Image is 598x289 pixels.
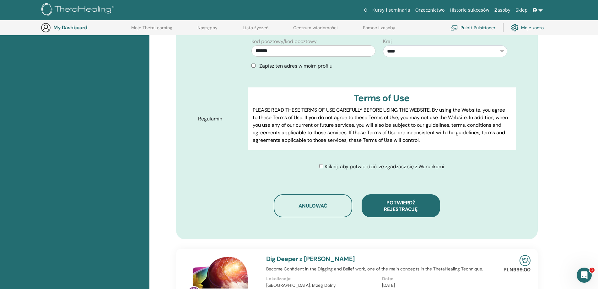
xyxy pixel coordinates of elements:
[251,38,317,45] label: Kod pocztowy/kod pocztowy
[382,282,494,289] p: [DATE]
[253,92,510,104] h3: Terms of Use
[266,282,378,289] p: [GEOGRAPHIC_DATA], Brzeg Dolny
[193,113,248,125] label: Regulamin
[450,21,495,35] a: Pulpit Pulsitioner
[361,4,370,16] a: O
[520,255,531,266] img: In-Person Seminar
[325,163,444,170] span: Kliknij, aby potwierdzić, że zgadzasz się z Warunkami
[274,194,352,217] button: Anulować
[492,4,513,16] a: Zasoby
[447,4,492,16] a: Historie sukcesów
[590,268,595,273] span: 1
[253,149,510,240] p: Lor IpsumDolorsi.ame Cons adipisci elits do eiusm tem incid, utl etdol, magnaali eni adminimve qu...
[413,4,447,16] a: Orzecznictwo
[53,25,116,31] h3: My Dashboard
[41,23,51,33] img: generic-user-icon.jpg
[253,106,510,144] p: PLEASE READ THESE TERMS OF USE CAREFULLY BEFORE USING THE WEBSITE. By using the Website, you agre...
[41,3,116,17] img: logo.png
[504,266,531,274] p: PLN999.00
[243,25,268,35] a: Lista życzeń
[384,199,418,213] span: Potwierdź rejestrację
[382,275,494,282] p: Data:
[511,22,519,33] img: cog.svg
[513,4,530,16] a: Sklep
[383,38,392,45] label: Kraj
[299,203,327,209] span: Anulować
[266,255,355,263] a: Dig Deeper z [PERSON_NAME]
[577,268,592,283] iframe: Intercom live chat
[259,63,332,69] span: Zapisz ten adres w moim profilu
[293,25,338,35] a: Centrum wiadomości
[450,25,458,31] img: chalkboard-teacher.svg
[131,25,172,35] a: Moje ThetaLearning
[197,25,218,35] a: Następny
[362,194,440,217] button: Potwierdź rejestrację
[363,25,395,35] a: Pomoc i zasoby
[511,21,544,35] a: Moje konto
[370,4,413,16] a: Kursy i seminaria
[266,275,378,282] p: Lokalizacja:
[266,266,498,272] p: Become Confident in the Digging and Belief work, one of the main concepts in the ThetaHealing Tec...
